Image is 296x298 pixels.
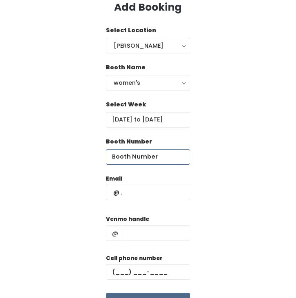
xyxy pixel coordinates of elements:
label: Cell phone number [106,254,163,263]
div: [PERSON_NAME] [114,41,182,50]
input: Select week [106,112,190,128]
label: Booth Name [106,63,146,72]
label: Booth Number [106,137,152,146]
button: women's [106,75,190,91]
label: Select Week [106,100,146,109]
label: Select Location [106,26,156,35]
input: @ . [106,185,190,200]
label: Venmo handle [106,215,149,223]
label: Email [106,175,122,183]
span: @ [106,225,124,241]
input: (___) ___-____ [106,264,190,280]
input: Booth Number [106,149,190,165]
button: [PERSON_NAME] [106,38,190,53]
h3: Add Booking [114,2,182,13]
div: women's [114,78,182,87]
